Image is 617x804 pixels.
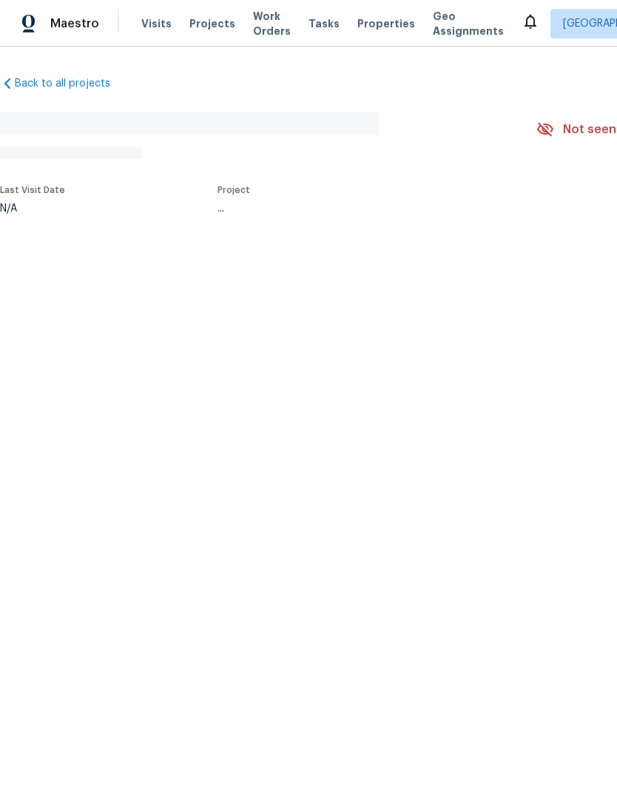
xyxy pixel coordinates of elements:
[189,16,235,31] span: Projects
[141,16,172,31] span: Visits
[308,18,340,29] span: Tasks
[253,9,291,38] span: Work Orders
[357,16,415,31] span: Properties
[218,203,502,214] div: ...
[218,186,250,195] span: Project
[50,16,99,31] span: Maestro
[433,9,504,38] span: Geo Assignments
